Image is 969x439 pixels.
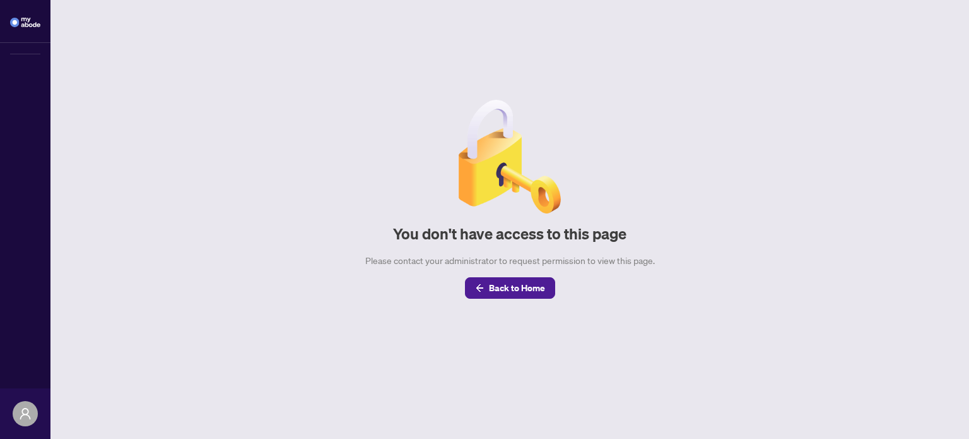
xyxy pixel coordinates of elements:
[10,18,40,27] img: logo
[475,284,484,292] span: arrow-left
[489,278,545,298] span: Back to Home
[465,277,555,299] button: Back to Home
[19,407,32,420] span: user
[453,100,567,213] img: Null State Icon
[393,224,626,244] h2: You don't have access to this page
[365,254,655,268] div: Please contact your administrator to request permission to view this page.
